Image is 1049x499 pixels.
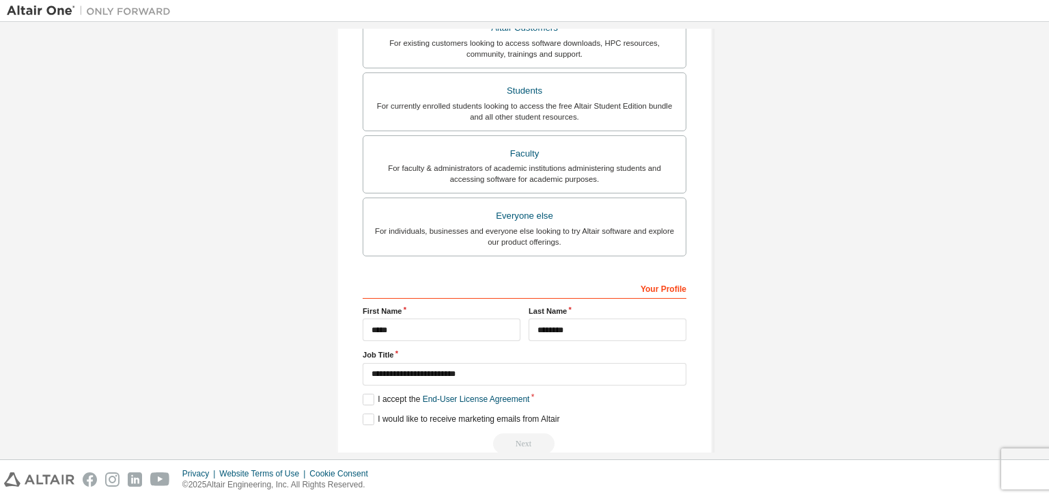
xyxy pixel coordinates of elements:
p: © 2025 Altair Engineering, Inc. All Rights Reserved. [182,479,376,491]
img: youtube.svg [150,472,170,487]
div: Students [372,81,677,100]
img: facebook.svg [83,472,97,487]
a: End-User License Agreement [423,394,530,404]
div: Your Profile [363,277,686,299]
label: I accept the [363,394,529,405]
label: I would like to receive marketing emails from Altair [363,414,559,425]
div: For currently enrolled students looking to access the free Altair Student Edition bundle and all ... [372,100,677,122]
label: First Name [363,306,520,316]
img: altair_logo.svg [4,472,74,487]
img: linkedin.svg [128,472,142,487]
label: Last Name [529,306,686,316]
img: instagram.svg [105,472,120,487]
div: Faculty [372,144,677,163]
div: Email already exists [363,433,686,454]
div: For individuals, businesses and everyone else looking to try Altair software and explore our prod... [372,226,677,247]
div: Cookie Consent [309,468,376,479]
div: For existing customers looking to access software downloads, HPC resources, community, trainings ... [372,38,677,59]
div: Everyone else [372,206,677,226]
img: Altair One [7,4,178,18]
div: Website Terms of Use [219,468,309,479]
label: Job Title [363,349,686,360]
div: Privacy [182,468,219,479]
div: For faculty & administrators of academic institutions administering students and accessing softwa... [372,163,677,185]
